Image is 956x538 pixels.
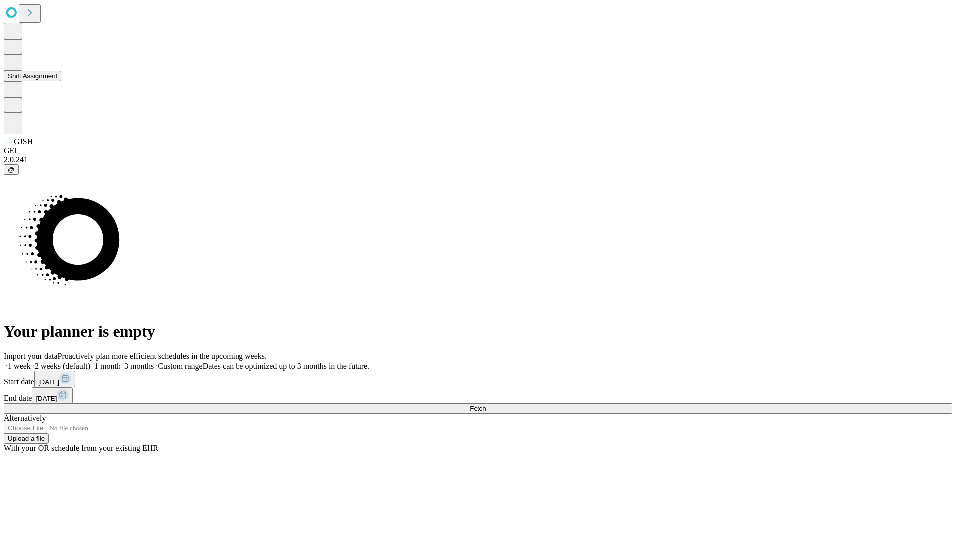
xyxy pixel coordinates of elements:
[34,371,75,387] button: [DATE]
[4,322,952,341] h1: Your planner is empty
[470,405,486,412] span: Fetch
[4,371,952,387] div: Start date
[94,362,120,370] span: 1 month
[32,387,73,403] button: [DATE]
[158,362,202,370] span: Custom range
[203,362,369,370] span: Dates can be optimized up to 3 months in the future.
[4,352,58,360] span: Import your data
[8,166,15,173] span: @
[4,155,952,164] div: 2.0.241
[4,71,61,81] button: Shift Assignment
[4,146,952,155] div: GEI
[4,403,952,414] button: Fetch
[124,362,154,370] span: 3 months
[4,433,49,444] button: Upload a file
[8,362,31,370] span: 1 week
[38,378,59,386] span: [DATE]
[4,444,158,452] span: With your OR schedule from your existing EHR
[35,362,90,370] span: 2 weeks (default)
[58,352,267,360] span: Proactively plan more efficient schedules in the upcoming weeks.
[14,137,33,146] span: GJSH
[4,414,46,422] span: Alternatively
[4,164,19,175] button: @
[36,395,57,402] span: [DATE]
[4,387,952,403] div: End date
